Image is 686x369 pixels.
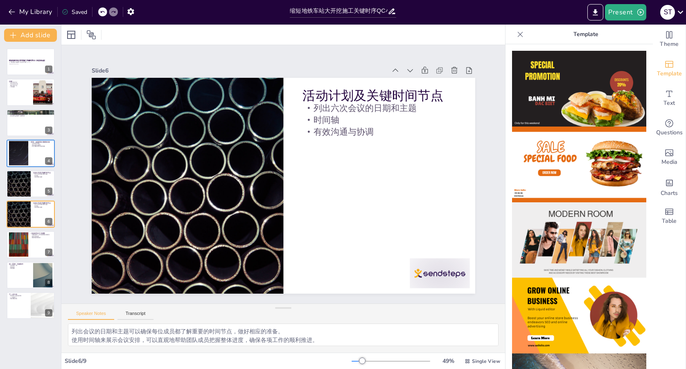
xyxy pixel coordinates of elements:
[9,295,28,297] p: 预告第二次会议的日期
[9,297,28,298] p: QC流程学习
[117,311,154,320] button: Transcript
[45,127,52,134] div: 3
[661,158,677,167] span: Media
[31,235,52,237] p: 提高工作效率
[653,143,686,172] div: Add images, graphics, shapes or video
[657,69,682,78] span: Template
[653,54,686,84] div: Add ready made slides
[7,170,55,197] div: 5
[62,8,87,16] div: Saved
[45,66,52,73] div: 1
[9,298,28,300] p: 现状调查准备
[587,4,603,20] button: Export to PowerPoint
[31,237,52,239] p: 确保项目顺利进行
[9,85,31,86] p: 确定活动计划
[9,114,52,115] p: 主题聚焦“大开挖施工关键时序”
[653,25,686,54] div: Change the overall theme
[660,40,679,49] span: Theme
[7,292,55,319] div: 9
[6,5,56,18] button: My Library
[9,111,52,113] p: 活动启动与主题宣贯
[100,167,250,226] p: 时间轴
[7,231,55,258] div: 7
[472,358,500,364] span: Single View
[45,279,52,286] div: 8
[33,176,52,178] p: 有效沟通与协调
[512,278,646,353] img: thumb-4.png
[527,25,645,44] p: Template
[656,128,683,137] span: Questions
[653,113,686,143] div: Get real-time input from your audience
[653,84,686,113] div: Add text boxes
[9,59,45,61] strong: 缩短地铁车站大开挖施工关键时序QC小组启动会议
[9,267,31,269] p: 鼓励创新
[86,30,96,40] span: Position
[104,156,253,214] p: 有效沟通与协调
[663,99,675,108] span: Text
[7,262,55,289] div: 8
[31,144,52,146] p: 缩短时序的必要性
[7,48,55,75] div: 1
[68,324,499,346] textarea: 列出会议的日期和主题可以确保每位成员都了解重要的时间节点，做好相应的准备。 使用时间轴来展示会议安排，可以直观地帮助团队成员把握整体进度，确保各项工作的顺利推进。 有效的沟通与协调是项目成功的关...
[9,83,31,85] p: 背景与目标介绍
[660,4,675,20] button: s t
[33,207,52,208] p: 有效沟通与协调
[7,140,55,167] div: 4
[45,218,52,225] div: 6
[9,80,31,82] p: 议程
[9,265,31,266] p: 强调目标一致
[33,175,52,177] p: 时间轴
[9,293,28,296] p: 下一步行动
[7,201,55,228] div: 6
[45,188,52,195] div: 5
[653,201,686,231] div: Add a table
[9,81,31,83] p: 宣布活动启动
[9,266,31,268] p: 精诚合作
[33,205,52,207] p: 时间轴
[45,96,52,104] div: 2
[661,189,678,198] span: Charts
[9,86,31,88] p: 小组动员
[9,112,52,114] p: 正式宣布活动启动
[9,63,52,65] p: Generated with [URL]
[512,51,646,127] img: thumb-1.png
[45,309,52,317] div: 9
[660,5,675,20] div: s t
[9,62,52,63] p: QC小组启动大会暨第一次会议 日期：[DATE]
[68,311,114,320] button: Speaker Notes
[33,173,52,175] p: 列出六次会议的日期和主题
[33,171,52,174] p: 活动计划及关键时间节点
[512,127,646,202] img: thumb-2.png
[31,143,52,145] p: 当前时序的痛点
[7,79,55,106] div: 2
[605,4,646,20] button: Present
[31,232,52,235] p: 小组成员分工与职责
[290,5,387,17] input: Insert title
[45,249,52,256] div: 7
[31,146,52,147] p: 设定清晰的时序缩短目标值
[31,141,52,143] p: 背景、选题理由与预期目标
[662,217,677,226] span: Table
[653,172,686,201] div: Add charts and graphs
[7,109,55,136] div: 3
[92,187,244,251] p: 活动计划及关键时间节点
[9,263,31,265] p: 统一思想，高效协作
[4,29,57,42] button: Add slide
[152,238,435,336] div: Slide 6
[9,115,52,117] p: 意义在于提升效率、保障工期
[438,357,458,365] div: 49 %
[65,357,352,365] div: Slide 6 / 9
[97,179,246,237] p: 列出六次会议的日期和主题
[31,234,52,236] p: 明确小组长、记录员及各组员的职责
[512,202,646,278] img: thumb-3.png
[65,28,78,41] div: Layout
[33,202,52,204] p: 活动计划及关键时间节点
[45,157,52,165] div: 4
[33,204,52,205] p: 列出六次会议的日期和主题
